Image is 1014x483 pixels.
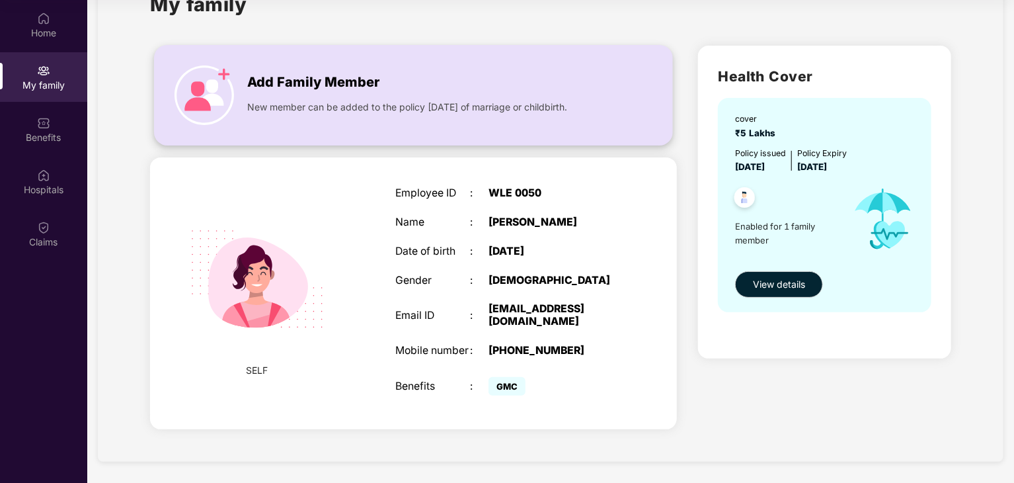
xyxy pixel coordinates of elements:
div: : [470,380,488,393]
div: : [470,187,488,200]
div: [PHONE_NUMBER] [488,345,619,357]
span: [DATE] [735,161,765,172]
button: View details [735,271,823,298]
div: Employee ID [395,187,470,200]
img: icon [175,66,234,125]
img: svg+xml;base64,PHN2ZyBpZD0iSG9tZSIgeG1sbnM9Imh0dHA6Ly93d3cudzMub3JnLzIwMDAvc3ZnIiB3aWR0aD0iMjAiIG... [37,11,50,24]
div: Policy Expiry [797,147,847,159]
img: svg+xml;base64,PHN2ZyB4bWxucz0iaHR0cDovL3d3dy53My5vcmcvMjAwMC9zdmciIHdpZHRoPSIyMjQiIGhlaWdodD0iMT... [173,195,341,363]
span: SELF [247,363,268,378]
img: svg+xml;base64,PHN2ZyB3aWR0aD0iMjAiIGhlaWdodD0iMjAiIHZpZXdCb3g9IjAgMCAyMCAyMCIgZmlsbD0ibm9uZSIgeG... [37,64,50,77]
img: svg+xml;base64,PHN2ZyBpZD0iQmVuZWZpdHMiIHhtbG5zPSJodHRwOi8vd3d3LnczLm9yZy8yMDAwL3N2ZyIgd2lkdGg9Ij... [37,116,50,129]
div: : [470,310,488,322]
div: cover [735,112,781,125]
div: [PERSON_NAME] [488,216,619,229]
span: New member can be added to the policy [DATE] of marriage or childbirth. [247,100,567,114]
div: [DEMOGRAPHIC_DATA] [488,275,619,287]
img: svg+xml;base64,PHN2ZyB4bWxucz0iaHR0cDovL3d3dy53My5vcmcvMjAwMC9zdmciIHdpZHRoPSI0OC45NDMiIGhlaWdodD... [728,183,761,216]
img: svg+xml;base64,PHN2ZyBpZD0iSG9zcGl0YWxzIiB4bWxucz0iaHR0cDovL3d3dy53My5vcmcvMjAwMC9zdmciIHdpZHRoPS... [37,168,50,181]
span: Add Family Member [247,72,379,93]
img: svg+xml;base64,PHN2ZyBpZD0iQ2xhaW0iIHhtbG5zPSJodHRwOi8vd3d3LnczLm9yZy8yMDAwL3N2ZyIgd2lkdGg9IjIwIi... [37,220,50,234]
div: : [470,245,488,258]
span: GMC [488,377,526,396]
div: Name [395,216,470,229]
div: [EMAIL_ADDRESS][DOMAIN_NAME] [488,303,619,328]
span: [DATE] [797,161,827,172]
div: Policy issued [735,147,786,159]
div: : [470,275,488,287]
span: Enabled for 1 family member [735,220,841,247]
div: Gender [395,275,470,287]
div: : [470,216,488,229]
div: WLE 0050 [488,187,619,200]
div: Email ID [395,310,470,322]
div: Mobile number [395,345,470,357]
h2: Health Cover [718,66,931,87]
img: icon [841,174,925,264]
div: Date of birth [395,245,470,258]
div: [DATE] [488,245,619,258]
div: Benefits [395,380,470,393]
span: View details [753,277,805,292]
span: ₹5 Lakhs [735,128,781,138]
div: : [470,345,488,357]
